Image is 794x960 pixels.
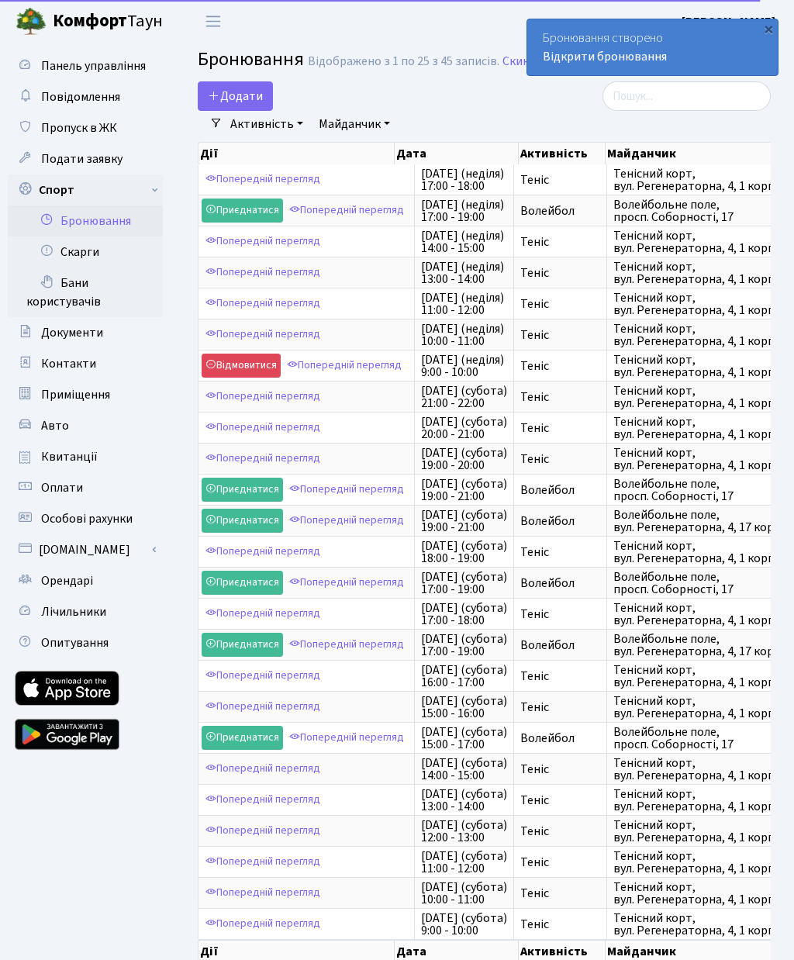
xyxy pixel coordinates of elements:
a: Бронювання [8,205,163,237]
span: Пропуск в ЖК [41,119,117,136]
span: [DATE] (субота) 14:00 - 15:00 [421,757,507,782]
button: Переключити навігацію [194,9,233,34]
a: Попередній перегляд [202,788,324,812]
span: Теніс [520,794,600,806]
span: Тенісний корт, вул. Регенераторна, 4, 1 корпус [613,757,792,782]
a: Бани користувачів [8,268,163,317]
span: Тенісний корт, вул. Регенераторна, 4, 1 корпус [613,695,792,720]
span: Тенісний корт, вул. Регенераторна, 4, 1 корпус [613,447,792,471]
a: Попередній перегляд [202,261,324,285]
span: Волейбол [520,639,600,651]
span: Теніс [520,236,600,248]
span: Тенісний корт, вул. Регенераторна, 4, 1 корпус [613,323,792,347]
a: Попередній перегляд [202,850,324,874]
th: Дії [198,143,395,164]
span: Волейбольне поле, просп. Соборності, 17 [613,726,792,751]
span: Особові рахунки [41,510,133,527]
b: [PERSON_NAME] [682,13,775,30]
a: Попередній перегляд [285,199,408,223]
span: Теніс [520,174,600,186]
span: Теніс [520,391,600,403]
span: Тенісний корт, вул. Регенераторна, 4, 1 корпус [613,819,792,844]
span: Волейбольне поле, просп. Соборності, 17 [613,478,792,502]
a: Попередній перегляд [202,167,324,192]
span: [DATE] (субота) 21:00 - 22:00 [421,385,507,409]
span: Теніс [520,267,600,279]
a: Попередній перегляд [202,447,324,471]
span: Волейбольне поле, просп. Соборності, 17 [613,199,792,223]
span: Лічильники [41,603,106,620]
span: Теніс [520,918,600,931]
a: Попередній перегляд [202,881,324,905]
span: Подати заявку [41,150,123,167]
span: [DATE] (субота) 19:00 - 21:00 [421,509,507,534]
span: Авто [41,417,69,434]
a: Приєднатися [202,478,283,502]
a: Активність [224,111,309,137]
span: [DATE] (субота) 15:00 - 17:00 [421,726,507,751]
a: Скинути [502,54,549,69]
a: Особові рахунки [8,503,163,534]
span: [DATE] (неділя) 17:00 - 18:00 [421,167,507,192]
span: Тенісний корт, вул. Регенераторна, 4, 1 корпус [613,261,792,285]
b: Комфорт [53,9,127,33]
span: Теніс [520,670,600,682]
span: Теніс [520,763,600,775]
span: Тенісний корт, вул. Регенераторна, 4, 1 корпус [613,881,792,906]
span: Тенісний корт, вул. Регенераторна, 4, 1 корпус [613,850,792,875]
span: Контакти [41,355,96,372]
span: Тенісний корт, вул. Регенераторна, 4, 1 корпус [613,540,792,565]
a: Попередній перегляд [202,602,324,626]
span: Тенісний корт, вул. Регенераторна, 4, 1 корпус [613,292,792,316]
span: [DATE] (субота) 20:00 - 21:00 [421,416,507,440]
span: Бронювання [198,46,304,73]
span: Волейбол [520,577,600,589]
a: Приєднатися [202,571,283,595]
span: Теніс [520,546,600,558]
a: Відмовитися [202,354,281,378]
span: Теніс [520,422,600,434]
span: Оплати [41,479,83,496]
span: Повідомлення [41,88,120,105]
span: Теніс [520,701,600,713]
a: Скарги [8,237,163,268]
a: Відкрити бронювання [543,48,667,65]
span: Теніс [520,329,600,341]
a: Контакти [8,348,163,379]
a: Попередній перегляд [202,695,324,719]
span: Волейбольне поле, вул. Регенераторна, 4, 17 корпус [613,633,792,658]
span: [DATE] (неділя) 10:00 - 11:00 [421,323,507,347]
span: Тенісний корт, вул. Регенераторна, 4, 1 корпус [613,912,792,937]
span: [DATE] (субота) 10:00 - 11:00 [421,881,507,906]
a: Попередній перегляд [202,664,324,688]
span: [DATE] (субота) 13:00 - 14:00 [421,788,507,813]
a: Подати заявку [8,143,163,174]
a: Лічильники [8,596,163,627]
a: Орендарі [8,565,163,596]
span: [DATE] (субота) 15:00 - 16:00 [421,695,507,720]
div: Бронювання створено [527,19,778,75]
span: Волейбольне поле, вул. Регенераторна, 4, 17 корпус [613,509,792,534]
span: Документи [41,324,103,341]
a: Попередній перегляд [285,478,408,502]
a: Приєднатися [202,199,283,223]
span: Тенісний корт, вул. Регенераторна, 4, 1 корпус [613,602,792,627]
a: Повідомлення [8,81,163,112]
span: [DATE] (субота) 18:00 - 19:00 [421,540,507,565]
span: Волейбол [520,205,600,217]
th: Активність [519,143,606,164]
span: Тенісний корт, вул. Регенераторна, 4, 1 корпус [613,230,792,254]
a: Попередній перегляд [283,354,406,378]
span: Теніс [520,360,600,372]
span: Теніс [520,887,600,900]
span: Квитанції [41,448,98,465]
a: Майданчик [312,111,396,137]
a: Панель управління [8,50,163,81]
a: Документи [8,317,163,348]
span: [DATE] (неділя) 9:00 - 10:00 [421,354,507,378]
span: [DATE] (неділя) 13:00 - 14:00 [421,261,507,285]
a: Спорт [8,174,163,205]
span: Волейбол [520,732,600,744]
span: [DATE] (субота) 16:00 - 17:00 [421,664,507,689]
span: Тенісний корт, вул. Регенераторна, 4, 1 корпус [613,167,792,192]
